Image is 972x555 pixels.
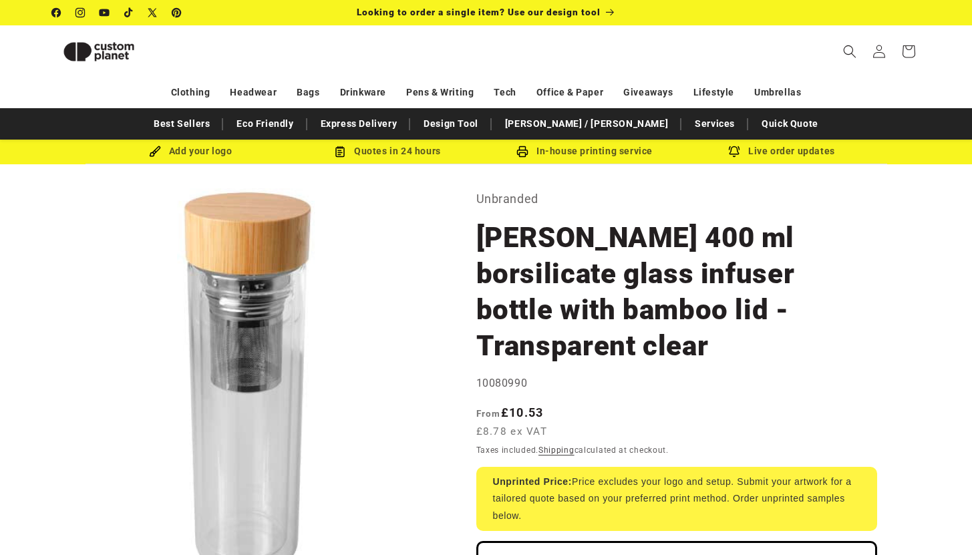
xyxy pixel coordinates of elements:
[693,81,734,104] a: Lifestyle
[476,188,877,210] p: Unbranded
[171,81,210,104] a: Clothing
[230,81,277,104] a: Headwear
[340,81,386,104] a: Drinkware
[494,81,516,104] a: Tech
[476,377,528,389] span: 10080990
[476,220,877,364] h1: [PERSON_NAME] 400 ml borsilicate glass infuser bottle with bamboo lid - Transparent clear
[297,81,319,104] a: Bags
[289,143,486,160] div: Quotes in 24 hours
[728,146,740,158] img: Order updates
[683,143,880,160] div: Live order updates
[92,143,289,160] div: Add your logo
[406,81,474,104] a: Pens & Writing
[476,405,544,419] strong: £10.53
[493,476,573,487] strong: Unprinted Price:
[516,146,528,158] img: In-house printing
[688,112,742,136] a: Services
[476,408,501,419] span: From
[149,146,161,158] img: Brush Icon
[314,112,404,136] a: Express Delivery
[52,31,146,73] img: Custom Planet
[754,81,801,104] a: Umbrellas
[230,112,300,136] a: Eco Friendly
[417,112,485,136] a: Design Tool
[536,81,603,104] a: Office & Paper
[476,443,877,457] div: Taxes included. calculated at checkout.
[486,143,683,160] div: In-house printing service
[147,112,216,136] a: Best Sellers
[755,112,825,136] a: Quick Quote
[835,37,864,66] summary: Search
[357,7,601,17] span: Looking to order a single item? Use our design tool
[334,146,346,158] img: Order Updates Icon
[476,424,548,439] span: £8.78 ex VAT
[47,25,190,77] a: Custom Planet
[476,467,877,531] div: Price excludes your logo and setup. Submit your artwork for a tailored quote based on your prefer...
[623,81,673,104] a: Giveaways
[538,445,575,455] a: Shipping
[498,112,675,136] a: [PERSON_NAME] / [PERSON_NAME]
